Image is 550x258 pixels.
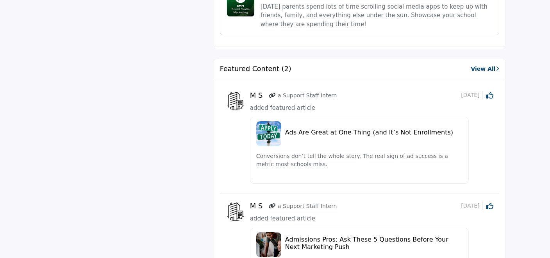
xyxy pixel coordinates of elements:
[278,202,337,210] p: a Support Staff Intern
[250,91,267,100] h5: M S
[269,202,276,210] a: Link of redirect to contact page
[285,129,462,136] h5: Ads Are Great at One Thing (and It’s Not Enrollments)
[471,65,499,73] a: View All
[461,202,482,210] span: [DATE]
[226,91,245,111] img: avtar-image
[256,232,281,257] img: admissions-pros-ask-these-5-questions-before-your-next-marketing-push image
[256,121,281,146] img: ads-are-great-at-one-thing-and-its-not-enrollments1 image
[250,202,267,210] h5: M S
[226,202,245,221] img: avtar-image
[250,215,315,222] span: added featured article
[285,236,462,251] h5: Admissions Pros: Ask These 5 Questions Before Your Next Marketing Push
[256,152,462,168] p: Conversions don’t tell the whole story. The real sign of ad success is a metric most schools miss.
[250,104,315,111] span: added featured article
[250,113,493,188] a: ads-are-great-at-one-thing-and-its-not-enrollments1 image Ads Are Great at One Thing (and It’s No...
[220,65,291,73] h2: Featured Content (2)
[486,202,493,210] i: Click to Like this activity
[486,92,493,99] i: Click to Like this activity
[278,91,337,100] p: a Support Staff Intern
[269,91,276,100] a: Link of redirect to contact page
[261,2,493,29] p: [DATE] parents spend lots of time scrolling social media apps to keep up with friends, family, an...
[461,91,482,99] span: [DATE]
